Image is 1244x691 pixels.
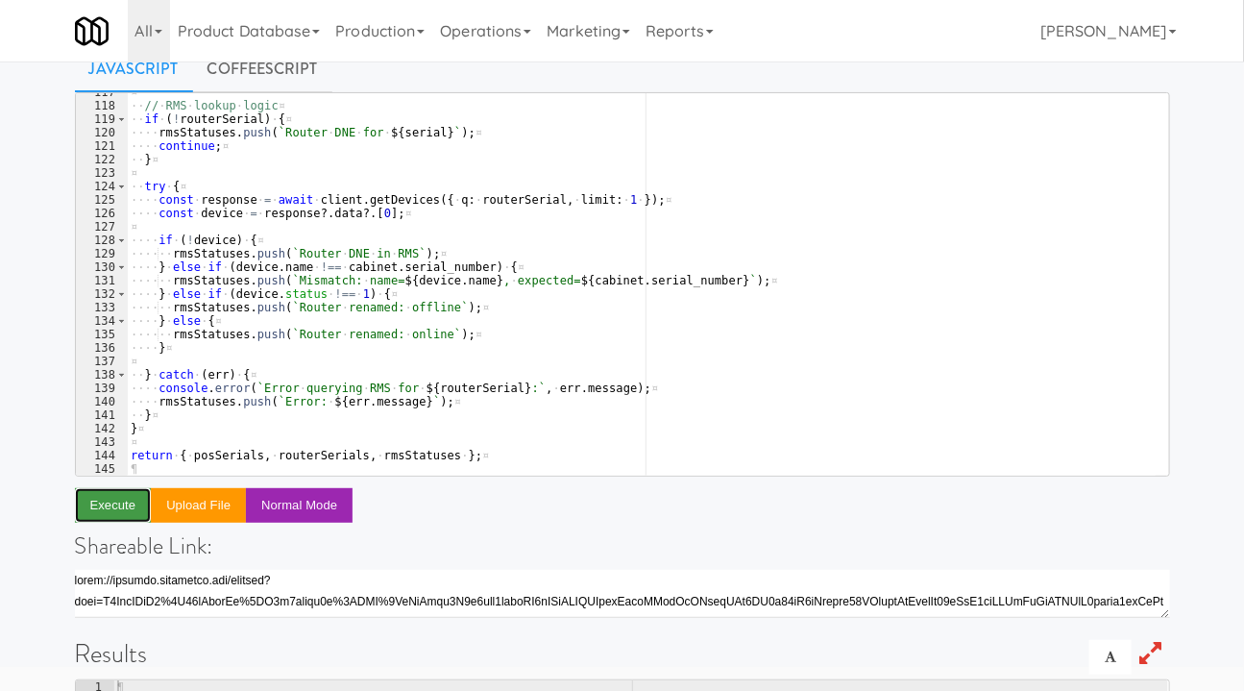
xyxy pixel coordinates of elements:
[76,126,128,139] div: 120
[76,449,128,462] div: 144
[76,139,128,153] div: 121
[76,166,128,180] div: 123
[75,45,193,93] a: Javascript
[75,488,152,523] button: Execute
[76,247,128,260] div: 129
[76,153,128,166] div: 122
[76,422,128,435] div: 142
[76,341,128,355] div: 136
[76,328,128,341] div: 135
[75,14,109,48] img: Micromart
[76,435,128,449] div: 143
[76,220,128,234] div: 127
[246,488,353,523] button: Normal Mode
[76,99,128,112] div: 118
[76,260,128,274] div: 130
[76,180,128,193] div: 124
[75,570,1170,618] textarea: lorem://ipsumdo.sitametco.adi/elitsed?doei=T3IncIDiD3%9UT69laboR3ET5dolO%5MAgnAAliQuAENiMA1miN7ve...
[76,314,128,328] div: 134
[76,207,128,220] div: 126
[76,408,128,422] div: 141
[76,368,128,382] div: 138
[76,355,128,368] div: 137
[76,112,128,126] div: 119
[76,287,128,301] div: 132
[151,488,246,523] button: Upload file
[193,45,332,93] a: CoffeeScript
[75,640,1170,668] h1: Results
[76,234,128,247] div: 128
[76,274,128,287] div: 131
[76,382,128,395] div: 139
[76,193,128,207] div: 125
[76,462,128,476] div: 145
[75,533,1170,558] h4: Shareable Link:
[76,395,128,408] div: 140
[76,301,128,314] div: 133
